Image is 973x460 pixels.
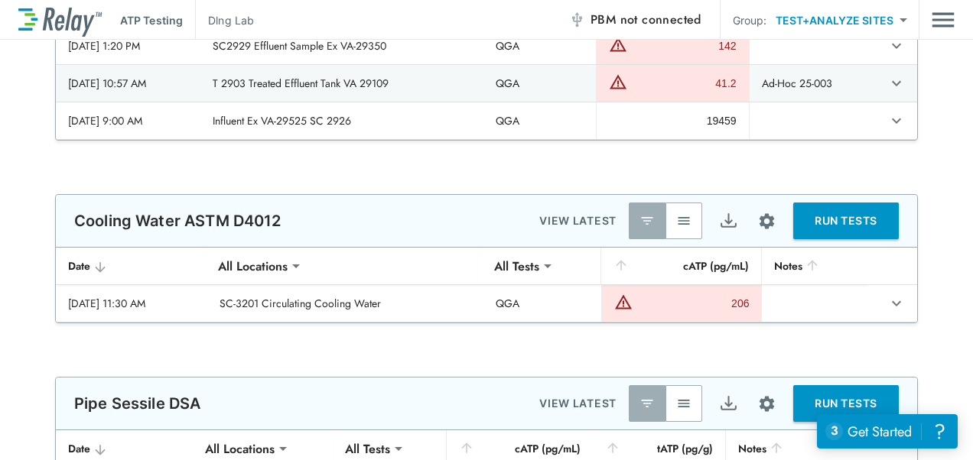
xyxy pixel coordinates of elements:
[207,251,298,281] div: All Locations
[733,12,767,28] p: Group:
[605,439,713,458] div: tATP (pg/g)
[68,296,195,311] div: [DATE] 11:30 AM
[18,4,102,37] img: LuminUltra Relay
[68,113,188,128] div: [DATE] 9:00 AM
[747,201,787,241] button: Site setup
[483,28,596,64] td: QGA
[676,396,692,411] img: View All
[757,394,776,413] img: Settings Icon
[200,102,483,139] td: Influent Ex VA-29525 SC 2926
[120,12,183,28] p: ATP Testing
[719,212,738,231] img: Export Icon
[631,76,736,91] div: 41.2
[719,394,738,413] img: Export Icon
[639,213,655,228] img: Latest
[738,439,860,458] div: Notes
[563,5,708,35] button: PBM not connected
[68,76,188,91] div: [DATE] 10:57 AM
[569,12,584,28] img: Offline Icon
[710,202,747,239] button: Export
[793,202,899,239] button: RUN TESTS
[200,65,483,102] td: T 2903 Treated Effluent Tank VA 29109
[757,212,776,231] img: Settings Icon
[208,12,254,28] p: Dlng Lab
[710,385,747,422] button: Export
[483,102,596,139] td: QGA
[676,213,692,228] img: View All
[539,394,617,413] p: VIEW LATEST
[613,257,749,275] div: cATP (pg/mL)
[639,396,655,411] img: Latest
[747,384,787,424] button: Site setup
[932,5,955,34] button: Main menu
[636,296,749,311] div: 206
[200,28,483,64] td: SC2929 Effluent Sample Ex VA-29350
[74,394,200,413] p: Pipe Sessile DSA
[56,248,207,285] th: Date
[609,73,627,91] img: Warning
[539,212,617,230] p: VIEW LATEST
[620,11,701,28] span: not connected
[884,33,910,59] button: expand row
[884,108,910,134] button: expand row
[68,38,188,53] div: [DATE] 1:20 PM
[817,414,958,449] iframe: Resource center
[483,65,596,102] td: QGA
[631,38,736,53] div: 142
[591,9,701,31] span: PBM
[483,251,550,281] div: All Tests
[774,257,854,275] div: Notes
[459,439,581,458] div: cATP (pg/mL)
[207,285,483,322] td: SC-3201 Circulating Cooling Water
[749,65,870,102] td: Ad-Hoc 25-003
[614,293,633,311] img: Warning
[56,248,917,322] table: sticky table
[793,385,899,422] button: RUN TESTS
[609,113,736,128] div: 19459
[932,5,955,34] img: Drawer Icon
[74,212,281,230] p: Cooling Water ASTM D4012
[609,35,627,53] img: Warning
[884,290,910,316] button: expand row
[483,285,601,322] td: QGA
[884,70,910,96] button: expand row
